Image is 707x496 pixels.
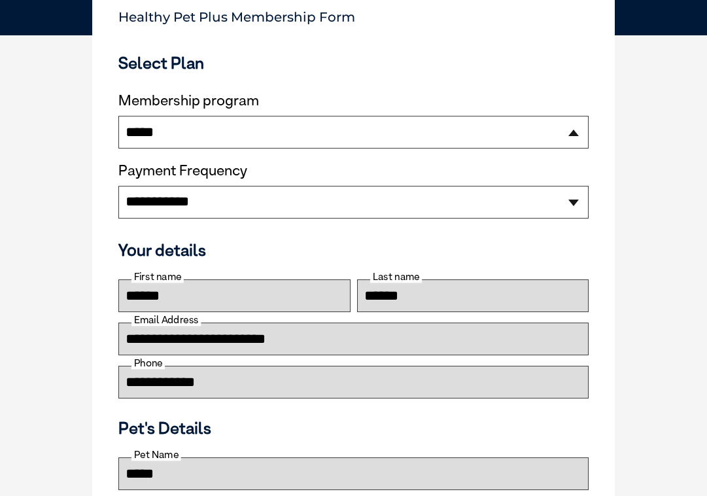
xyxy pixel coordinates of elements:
label: First name [131,271,184,283]
label: Last name [370,271,422,283]
label: Phone [131,357,165,369]
label: Membership program [118,92,589,109]
h3: Select Plan [118,53,589,73]
label: Email Address [131,314,201,326]
label: Payment Frequency [118,162,247,179]
p: Healthy Pet Plus Membership Form [118,3,589,25]
h3: Pet's Details [113,418,594,438]
h3: Your details [118,240,589,260]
